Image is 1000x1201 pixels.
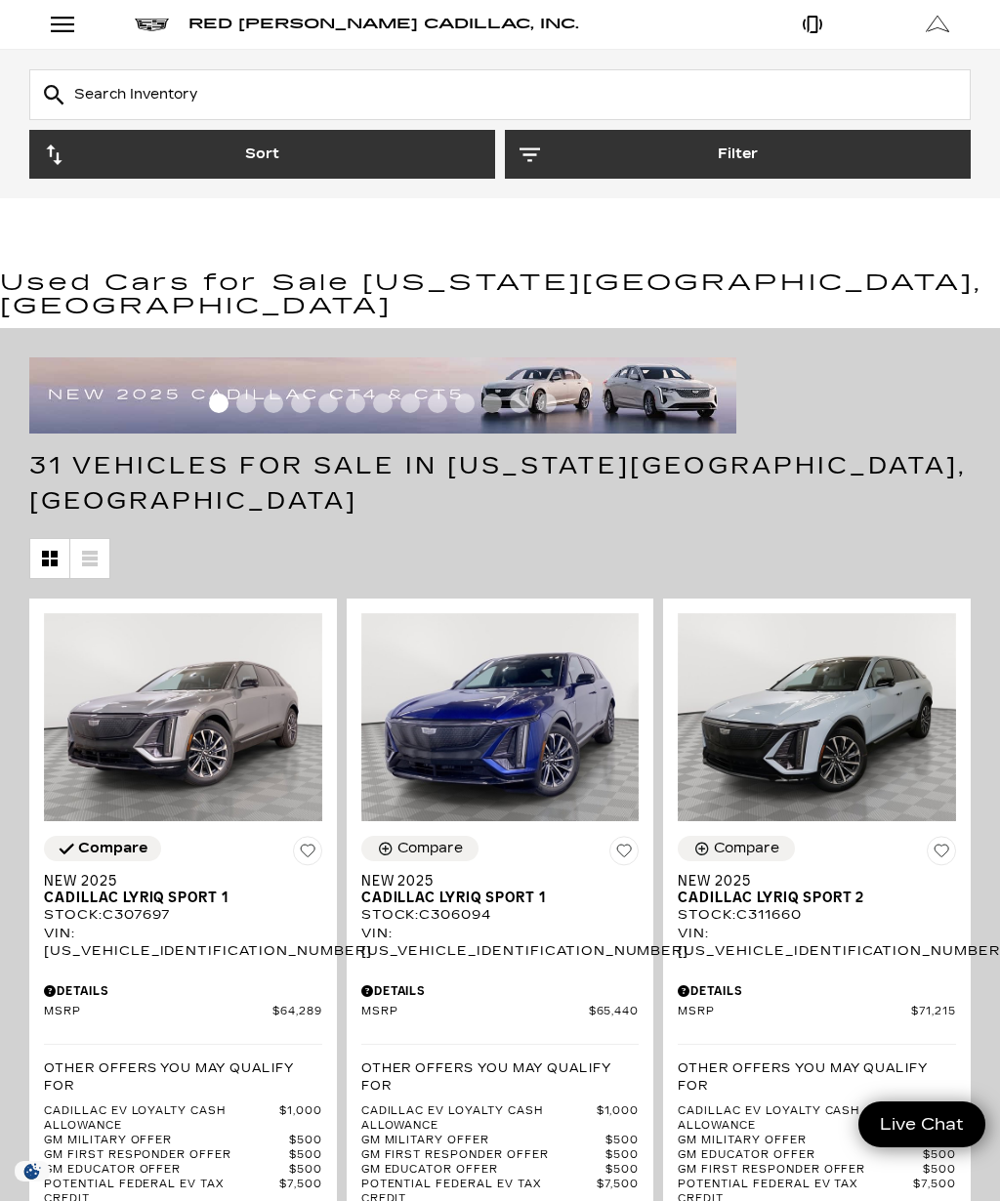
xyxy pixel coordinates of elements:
span: MSRP [44,1005,272,1019]
div: Compare [397,840,463,857]
a: Live Chat [858,1101,985,1147]
span: Go to slide 1 [209,393,229,413]
div: VIN: [US_VEHICLE_IDENTIFICATION_NUMBER] [44,925,322,960]
a: MSRP $71,215 [678,1005,956,1019]
button: Vehicle Added To Compare List [44,836,161,861]
button: Save Vehicle [609,836,639,873]
span: GM Educator Offer [678,1148,923,1163]
span: MSRP [361,1005,589,1019]
span: New 2025 [678,873,941,890]
span: $500 [605,1148,639,1163]
a: MSRP $64,289 [44,1005,322,1019]
span: MSRP [678,1005,911,1019]
span: $500 [605,1134,639,1148]
span: Cadillac LYRIQ Sport 2 [678,890,941,906]
a: GM Military Offer $500 [678,1134,956,1148]
a: Cadillac EV Loyalty Cash Allowance $1,000 [361,1104,640,1134]
span: Go to slide 10 [455,393,475,413]
span: GM First Responder Offer [44,1148,289,1163]
a: Cadillac EV Loyalty Cash Allowance $1,000 [44,1104,322,1134]
a: MSRP $65,440 [361,1005,640,1019]
span: Go to slide 3 [264,393,283,413]
div: Pricing Details - New 2025 Cadillac LYRIQ Sport 2 [678,982,956,1000]
a: GM Educator Offer $500 [44,1163,322,1178]
span: $500 [923,1148,956,1163]
span: GM Military Offer [44,1134,289,1148]
p: Other Offers You May Qualify For [44,1059,322,1095]
span: $500 [289,1163,322,1178]
div: Stock : C307697 [44,906,322,924]
div: Compare [714,840,779,857]
span: Live Chat [870,1113,974,1136]
span: Go to slide 12 [510,393,529,413]
button: Filter [505,130,971,179]
span: Go to slide 9 [428,393,447,413]
section: Click to Open Cookie Consent Modal [10,1161,55,1181]
a: GM First Responder Offer $500 [678,1163,956,1178]
div: Pricing Details - New 2025 Cadillac LYRIQ Sport 1 [44,982,322,1000]
span: $500 [289,1148,322,1163]
input: Search Inventory [29,69,971,120]
span: $71,215 [911,1005,956,1019]
span: Go to slide 2 [236,393,256,413]
a: GM Military Offer $500 [361,1134,640,1148]
button: Save Vehicle [293,836,322,873]
button: Compare Vehicle [361,836,479,861]
span: $65,440 [589,1005,640,1019]
a: GM First Responder Offer $500 [361,1148,640,1163]
span: $1,000 [597,1104,640,1134]
span: New 2025 [44,873,308,890]
span: Cadillac EV Loyalty Cash Allowance [361,1104,597,1134]
span: $500 [289,1134,322,1148]
div: Stock : C311660 [678,906,956,924]
img: Cadillac logo [135,19,169,31]
a: Cadillac EV Loyalty Cash Allowance $1,000 [678,1104,956,1134]
button: Save Vehicle [927,836,956,873]
a: GM Educator Offer $500 [361,1163,640,1178]
span: $1,000 [279,1104,322,1134]
a: Red [PERSON_NAME] Cadillac, Inc. [188,11,579,38]
span: $500 [923,1163,956,1178]
a: Cadillac logo [135,11,169,38]
img: 2507-july-ct-offer-09 [29,357,736,434]
p: Other Offers You May Qualify For [678,1059,956,1095]
span: $64,289 [272,1005,322,1019]
span: Go to slide 13 [537,393,557,413]
img: 2025 Cadillac LYRIQ Sport 1 [361,613,640,821]
a: New 2025Cadillac LYRIQ Sport 1 [44,873,322,906]
span: Go to slide 5 [318,393,338,413]
div: Stock : C306094 [361,906,640,924]
p: Other Offers You May Qualify For [361,1059,640,1095]
span: Go to slide 4 [291,393,311,413]
span: Red [PERSON_NAME] Cadillac, Inc. [188,16,579,32]
span: New 2025 [361,873,625,890]
span: Cadillac EV Loyalty Cash Allowance [44,1104,279,1134]
img: 2025 Cadillac LYRIQ Sport 2 [678,613,956,821]
span: Cadillac EV Loyalty Cash Allowance [678,1104,913,1134]
button: Compare Vehicle [678,836,795,861]
span: GM First Responder Offer [678,1163,923,1178]
a: New 2025Cadillac LYRIQ Sport 2 [678,873,956,906]
a: GM First Responder Offer $500 [44,1148,322,1163]
div: VIN: [US_VEHICLE_IDENTIFICATION_NUMBER] [678,925,956,960]
div: Pricing Details - New 2025 Cadillac LYRIQ Sport 1 [361,982,640,1000]
img: 2025 Cadillac LYRIQ Sport 1 [44,613,322,821]
button: Sort [29,130,495,179]
span: Go to slide 6 [346,393,365,413]
a: New 2025Cadillac LYRIQ Sport 1 [361,873,640,906]
img: Opt-Out Icon [10,1161,55,1181]
div: VIN: [US_VEHICLE_IDENTIFICATION_NUMBER] [361,925,640,960]
div: Compare [78,840,147,857]
span: GM Military Offer [361,1134,606,1148]
span: Cadillac LYRIQ Sport 1 [44,890,308,906]
span: GM Military Offer [678,1134,923,1148]
span: 31 Vehicles for Sale in [US_STATE][GEOGRAPHIC_DATA], [GEOGRAPHIC_DATA] [29,452,967,515]
span: GM Educator Offer [44,1163,289,1178]
span: $500 [605,1163,639,1178]
span: Cadillac LYRIQ Sport 1 [361,890,625,906]
a: GM Educator Offer $500 [678,1148,956,1163]
span: GM First Responder Offer [361,1148,606,1163]
span: Go to slide 8 [400,393,420,413]
a: GM Military Offer $500 [44,1134,322,1148]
